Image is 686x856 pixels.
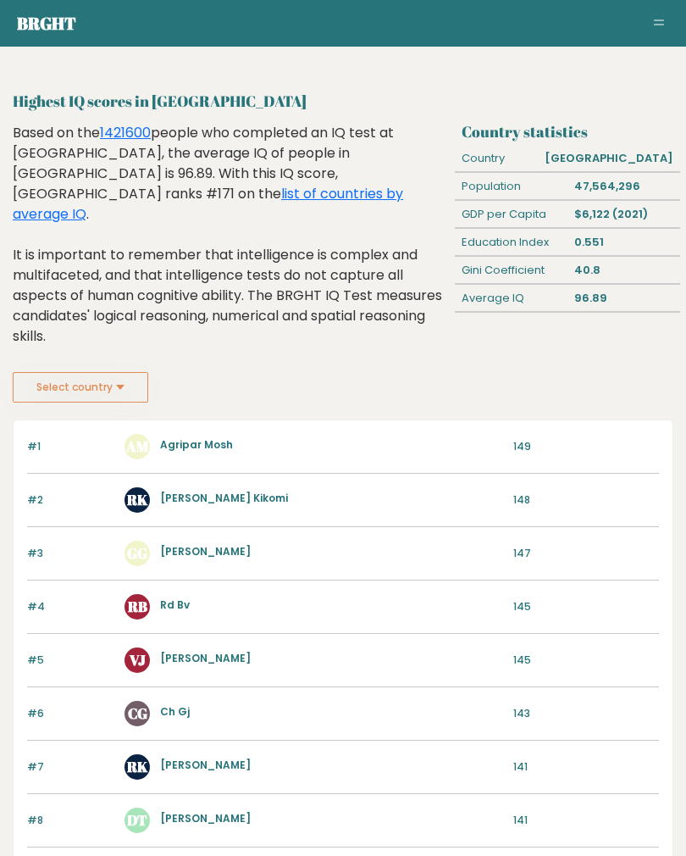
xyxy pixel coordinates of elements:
div: Average IQ [455,285,567,312]
p: #1 [27,439,114,454]
p: 141 [513,759,659,775]
p: 149 [513,439,659,454]
p: #8 [27,813,114,828]
text: DT [127,810,147,830]
p: 148 [513,492,659,508]
div: GDP per Capita [455,201,567,228]
button: Select country [13,372,148,403]
p: 141 [513,813,659,828]
a: [PERSON_NAME] Kikomi [160,491,288,505]
p: 147 [513,546,659,561]
p: 145 [513,653,659,668]
a: [PERSON_NAME] [160,811,251,825]
p: #6 [27,706,114,721]
p: #4 [27,599,114,614]
text: RK [126,490,148,509]
p: #3 [27,546,114,561]
div: Country [455,145,538,172]
p: #7 [27,759,114,775]
div: $6,122 (2021) [567,201,680,228]
p: 145 [513,599,659,614]
text: CG [128,703,147,723]
div: [GEOGRAPHIC_DATA] [539,145,680,172]
a: Brght [17,12,76,35]
p: #5 [27,653,114,668]
div: Based on the people who completed an IQ test at [GEOGRAPHIC_DATA], the average IQ of people in [G... [13,123,449,372]
text: VJ [129,650,146,670]
a: 1421600 [100,123,151,142]
div: Population [455,173,567,200]
text: GG [127,543,147,563]
p: 143 [513,706,659,721]
a: Rd Bv [160,598,190,612]
div: 47,564,296 [567,173,680,200]
p: #2 [27,492,114,508]
text: RK [126,757,148,776]
a: Ch Gj [160,704,190,719]
a: [PERSON_NAME] [160,758,251,772]
a: [PERSON_NAME] [160,651,251,665]
h2: Highest IQ scores in [GEOGRAPHIC_DATA] [13,90,673,113]
div: Education Index [455,229,567,256]
div: 0.551 [567,229,680,256]
text: RB [127,597,147,616]
button: Toggle navigation [649,14,669,34]
a: list of countries by average IQ [13,184,403,224]
div: Gini Coefficient [455,257,567,284]
text: AM [125,436,149,456]
div: 96.89 [567,285,680,312]
a: [PERSON_NAME] [160,544,251,559]
div: 40.8 [567,257,680,284]
a: Agripar Mosh [160,437,233,452]
h3: Country statistics [462,123,673,141]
